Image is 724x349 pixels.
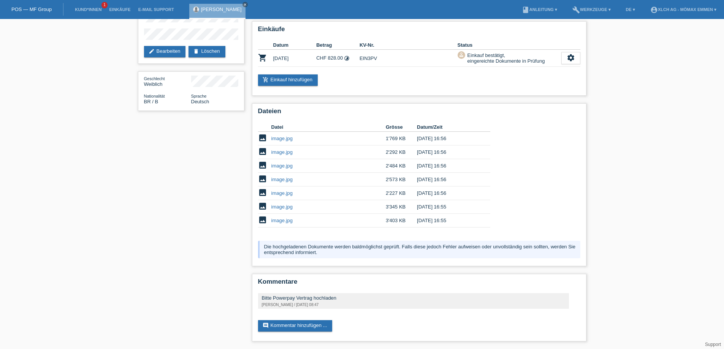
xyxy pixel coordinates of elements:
[417,123,479,132] th: Datum/Zeit
[417,173,479,186] td: [DATE] 16:56
[271,218,293,223] a: image.jpg
[258,241,580,258] div: Die hochgeladenen Dokumente werden baldmöglichst geprüft. Falls diese jedoch Fehler aufweisen ode...
[144,76,191,87] div: Weiblich
[71,7,105,12] a: Kund*innen
[386,159,417,173] td: 2'484 KB
[417,132,479,145] td: [DATE] 16:56
[263,77,269,83] i: add_shopping_cart
[144,46,186,57] a: editBearbeiten
[459,52,464,57] i: approval
[417,200,479,214] td: [DATE] 16:55
[417,214,479,227] td: [DATE] 16:55
[258,53,267,62] i: POSP00026655
[271,123,386,132] th: Datei
[271,149,293,155] a: image.jpg
[144,76,165,81] span: Geschlecht
[242,2,248,7] a: close
[258,107,580,119] h2: Dateien
[271,163,293,169] a: image.jpg
[344,55,350,61] i: 6 Raten
[271,177,293,182] a: image.jpg
[705,342,721,347] a: Support
[646,7,720,12] a: account_circleXLCH AG - Mömax Emmen ▾
[273,41,317,50] th: Datum
[201,6,242,12] a: [PERSON_NAME]
[386,145,417,159] td: 2'292 KB
[650,6,658,14] i: account_circle
[258,147,267,156] i: image
[193,48,199,54] i: delete
[417,186,479,200] td: [DATE] 16:56
[258,202,267,211] i: image
[191,94,207,98] span: Sprache
[258,25,580,37] h2: Einkäufe
[271,136,293,141] a: image.jpg
[191,99,209,104] span: Deutsch
[144,99,158,104] span: Brasilien / B / 26.09.2020
[572,6,580,14] i: build
[386,200,417,214] td: 3'345 KB
[518,7,561,12] a: bookAnleitung ▾
[271,190,293,196] a: image.jpg
[386,132,417,145] td: 1'769 KB
[417,145,479,159] td: [DATE] 16:56
[11,6,52,12] a: POS — MF Group
[258,161,267,170] i: image
[386,186,417,200] td: 2'227 KB
[567,54,575,62] i: settings
[271,204,293,210] a: image.jpg
[386,214,417,227] td: 3'403 KB
[243,3,247,6] i: close
[316,50,360,67] td: CHF 828.00
[258,320,333,332] a: commentKommentar hinzufügen ...
[144,94,165,98] span: Nationalität
[262,303,565,307] div: [PERSON_NAME] / [DATE] 08:47
[522,6,529,14] i: book
[360,50,458,67] td: EIN3PV
[258,215,267,224] i: image
[258,278,580,289] h2: Kommentare
[360,41,458,50] th: KV-Nr.
[258,174,267,183] i: image
[262,295,565,301] div: Bitte Powerpay Vertrag hochladen
[149,48,155,54] i: edit
[101,2,108,8] span: 1
[386,173,417,186] td: 2'573 KB
[189,46,225,57] a: deleteLöschen
[258,74,318,86] a: add_shopping_cartEinkauf hinzufügen
[316,41,360,50] th: Betrag
[417,159,479,173] td: [DATE] 16:56
[263,322,269,328] i: comment
[258,133,267,142] i: image
[569,7,615,12] a: buildWerkzeuge ▾
[273,50,317,67] td: [DATE]
[105,7,134,12] a: Einkäufe
[386,123,417,132] th: Grösse
[622,7,639,12] a: DE ▾
[258,188,267,197] i: image
[135,7,178,12] a: E-Mail Support
[465,51,545,65] div: Einkauf bestätigt, eingereichte Dokumente in Prüfung
[458,41,561,50] th: Status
